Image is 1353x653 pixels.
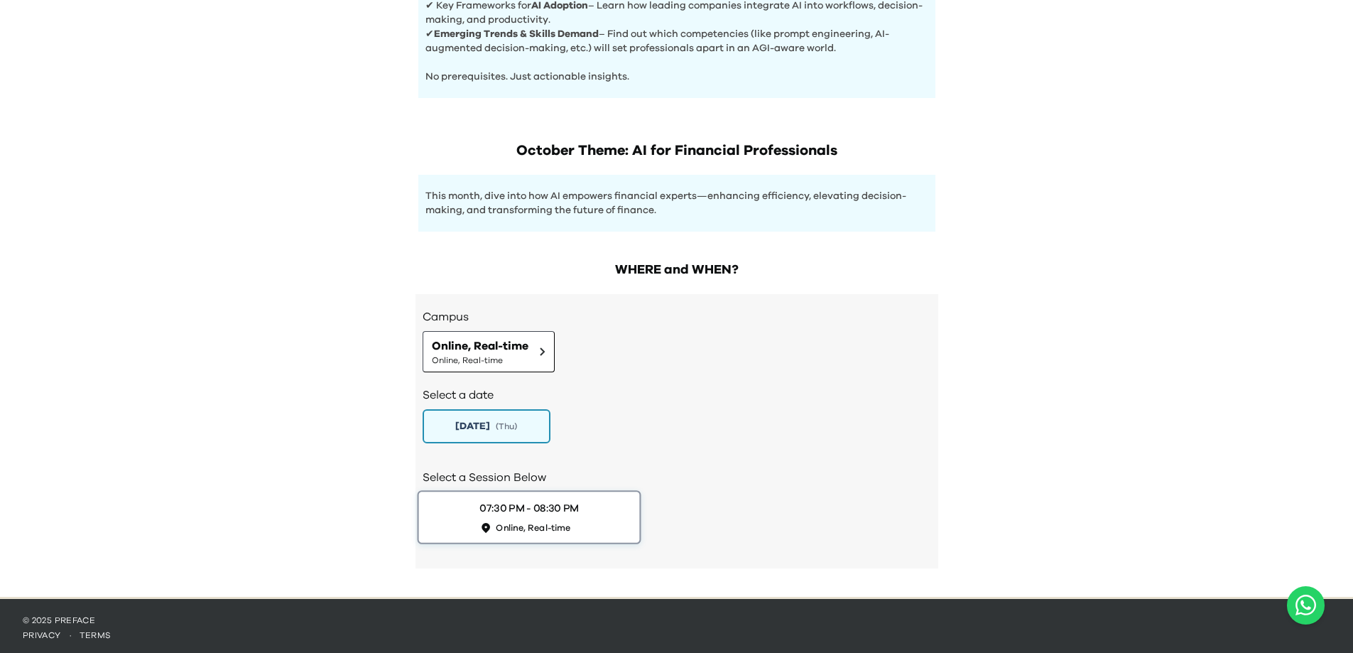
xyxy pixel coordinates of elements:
[61,631,80,639] span: ·
[1287,586,1325,625] a: Chat with us on WhatsApp
[23,631,61,639] a: privacy
[80,631,112,639] a: terms
[531,1,588,11] b: AI Adoption
[425,27,928,55] p: ✔ – Find out which competencies (like prompt engineering, AI-augmented decision-making, etc.) wil...
[1287,586,1325,625] button: Open WhatsApp chat
[455,419,490,433] span: [DATE]
[423,409,550,443] button: [DATE](Thu)
[479,501,579,516] div: 07:30 PM - 08:30 PM
[23,615,1330,626] p: © 2025 Preface
[423,331,555,372] button: Online, Real-timeOnline, Real-time
[496,421,517,432] span: ( Thu )
[496,522,570,534] span: Online, Real-time
[417,490,641,544] button: 07:30 PM - 08:30 PMOnline, Real-time
[425,189,928,217] p: This month, dive into how AI empowers financial experts—enhancing efficiency, elevating decision-...
[423,308,931,325] h3: Campus
[423,387,931,404] h2: Select a date
[418,141,935,161] h1: October Theme: AI for Financial Professionals
[432,355,528,366] span: Online, Real-time
[425,55,928,84] p: No prerequisites. Just actionable insights.
[432,338,528,355] span: Online, Real-time
[423,469,931,486] h2: Select a Session Below
[415,260,938,280] h2: WHERE and WHEN?
[434,29,599,39] b: Emerging Trends & Skills Demand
